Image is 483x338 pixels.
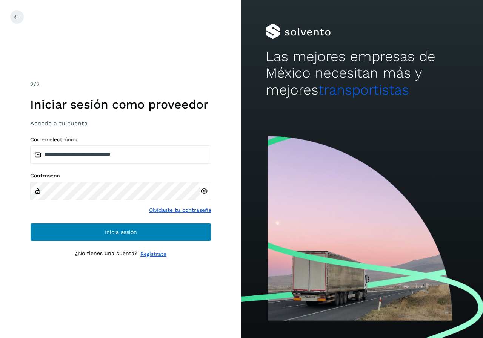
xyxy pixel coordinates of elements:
[149,206,211,214] a: Olvidaste tu contraseña
[266,48,459,98] h2: Las mejores empresas de México necesitan más y mejores
[105,229,137,235] span: Inicia sesión
[140,250,166,258] a: Regístrate
[30,80,211,89] div: /2
[30,223,211,241] button: Inicia sesión
[30,97,211,112] h1: Iniciar sesión como proveedor
[30,81,34,88] span: 2
[30,120,211,127] h3: Accede a tu cuenta
[30,173,211,179] label: Contraseña
[318,82,409,98] span: transportistas
[75,250,137,258] p: ¿No tienes una cuenta?
[30,136,211,143] label: Correo electrónico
